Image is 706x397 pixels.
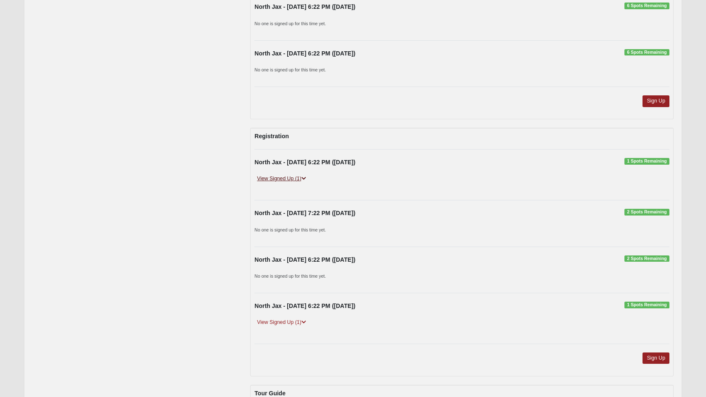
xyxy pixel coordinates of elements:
small: No one is signed up for this time yet. [254,21,326,26]
strong: North Jax - [DATE] 6:22 PM ([DATE]) [254,3,355,10]
a: View Signed Up (1) [254,174,308,183]
strong: North Jax - [DATE] 6:22 PM ([DATE]) [254,50,355,57]
span: 1 Spots Remaining [624,158,669,165]
span: 2 Spots Remaining [624,209,669,216]
span: 1 Spots Remaining [624,302,669,308]
strong: Registration [254,133,289,139]
span: 6 Spots Remaining [624,3,669,9]
strong: North Jax - [DATE] 7:22 PM ([DATE]) [254,210,355,216]
small: No one is signed up for this time yet. [254,273,326,279]
a: Sign Up [643,95,669,107]
strong: Tour Guide [254,390,286,397]
span: 6 Spots Remaining [624,49,669,56]
a: View Signed Up (1) [254,318,308,327]
small: No one is signed up for this time yet. [254,227,326,232]
strong: North Jax - [DATE] 6:22 PM ([DATE]) [254,159,355,166]
a: Sign Up [643,352,669,364]
span: 2 Spots Remaining [624,255,669,262]
strong: North Jax - [DATE] 6:22 PM ([DATE]) [254,302,355,309]
strong: North Jax - [DATE] 6:22 PM ([DATE]) [254,256,355,263]
small: No one is signed up for this time yet. [254,67,326,72]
